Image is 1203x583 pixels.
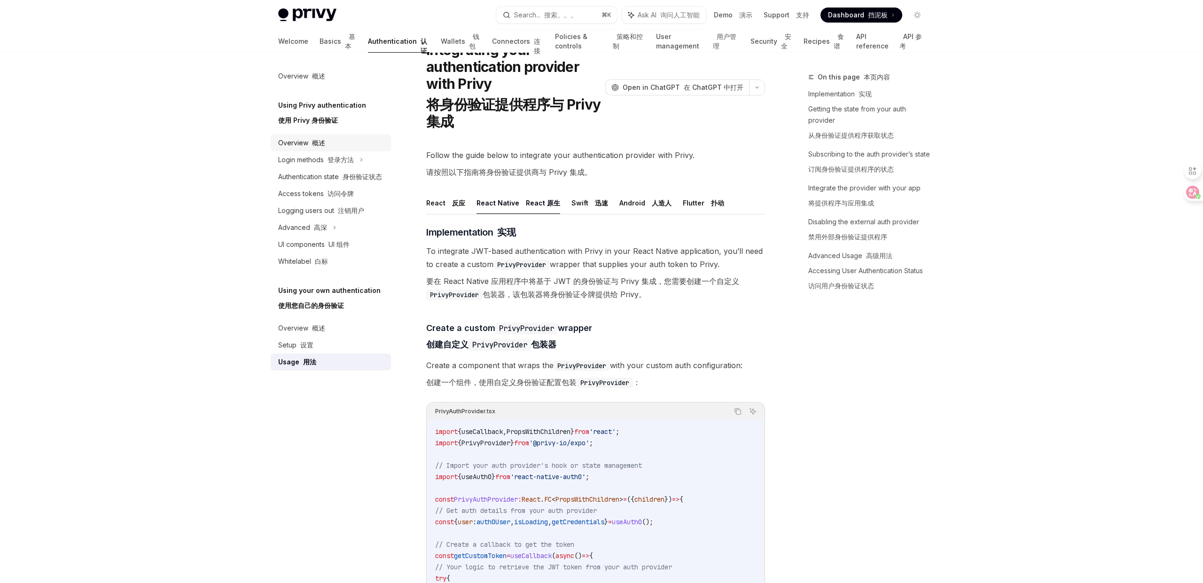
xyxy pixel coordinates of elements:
button: Search... 搜索。。。⌘K [496,7,617,24]
span: } [492,473,495,481]
span: PropsWithChildren [507,427,570,436]
span: getCredentials [552,518,604,526]
span: { [446,574,450,583]
span: { [458,439,461,447]
font: 安全 [781,32,791,50]
span: } [570,427,574,436]
font: 迅速 [595,199,608,207]
font: 本页内容 [864,73,890,81]
div: UI components [278,239,350,250]
font: 用户管理 [713,32,736,50]
button: Toggle dark mode [910,8,925,23]
div: Overview [278,323,325,334]
span: // Import your auth provider's hook or state management [435,461,642,470]
span: To integrate JWT-based authentication with Privy in your React Native application, you’ll need to... [426,244,765,305]
span: // Create a callback to get the token [435,540,574,549]
font: 访问令牌 [328,189,354,197]
font: 身份验证状态 [343,173,382,181]
font: 从身份验证提供程序获取状态 [808,131,894,139]
font: 要在 React Native 应用程序中将基于 JWT 的身份验证与 Privy 集成，您需要创建一个自定义 包装器，该包装器将身份验证令牌提供给 Privy。 [426,276,739,299]
a: Recipes 食谱 [804,30,845,53]
font: 创建自定义 包装器 [426,339,556,349]
div: Usage [278,356,316,368]
div: Overview [278,71,325,82]
span: useAuth0 [612,518,642,526]
div: Logging users out [278,205,364,216]
h5: Using Privy authentication [278,100,366,130]
span: isLoading [514,518,548,526]
a: Disabling the external auth provider禁用外部身份验证提供程序 [808,214,932,248]
span: auth0User [477,518,510,526]
a: Overview 概述 [271,68,391,85]
font: 搜索。。。 [544,11,577,19]
div: Search... [514,9,577,21]
font: 高深 [314,223,327,231]
button: React 反应 [426,192,465,214]
font: 人造人 [652,199,672,207]
button: Android 人造人 [619,192,672,214]
span: . [540,495,544,504]
font: 连接 [534,37,540,55]
span: { [458,427,461,436]
span: const [435,495,454,504]
span: { [589,551,593,560]
span: useCallback [461,427,503,436]
font: 在 ChatGPT 中打开 [684,83,743,91]
span: PropsWithChildren [555,495,619,504]
font: 实现 [859,90,872,98]
font: 访问用户身份验证状态 [808,282,874,290]
font: 钱包 [469,32,479,50]
span: < [552,495,555,504]
font: 使用 Privy 身份验证 [278,116,338,124]
span: from [495,473,510,481]
font: 概述 [312,72,325,80]
h1: Integrating your authentication provider with Privy [426,41,601,134]
span: ⌘ K [601,11,611,19]
span: Dashboard [828,10,888,20]
span: user [458,518,473,526]
a: Overview 概述 [271,320,391,337]
button: Ask AI [747,405,759,418]
a: Welcome [278,30,308,53]
a: Subscribing to the auth provider’s state订阅身份验证提供程序的状态 [808,147,932,181]
span: const [435,518,454,526]
span: > [619,495,623,504]
span: { [458,473,461,481]
button: Copy the contents from the code block [732,405,744,418]
span: 'react-native-auth0' [510,473,586,481]
span: 'react' [589,427,616,436]
span: Follow the guide below to integrate your authentication provider with Privy. [426,149,765,182]
code: PrivyProvider [495,323,558,334]
font: 挡泥板 [868,11,888,19]
span: = [623,495,627,504]
font: 食谱 [834,32,844,50]
span: { [680,495,683,504]
font: 设置 [300,341,313,349]
font: API 参考 [899,32,922,50]
a: Accessing User Authentication Status访问用户身份验证状态 [808,263,932,297]
a: User management 用户管理 [656,30,739,53]
div: Whitelabel [278,256,328,267]
font: 扑动 [711,199,724,207]
code: PrivyProvider [493,260,550,270]
button: React Native React 原生 [477,192,560,214]
div: Access tokens [278,188,354,199]
font: 将提供程序与应用集成 [808,199,874,207]
span: => [582,551,589,560]
span: useAuth0 [461,473,492,481]
code: PrivyProvider [554,361,610,371]
span: , [510,518,514,526]
a: UI components UI 组件 [271,236,391,253]
font: 将身份验证提供程序与 Privy 集成 [426,96,601,130]
font: 使用您自己的身份验证 [278,301,344,309]
a: Support 支持 [764,10,809,20]
a: Authentication 认证 [368,30,430,53]
span: = [507,551,510,560]
span: }) [664,495,672,504]
span: async [555,551,574,560]
font: 支持 [796,11,809,19]
button: Flutter 扑动 [683,192,724,214]
font: UI 组件 [328,240,350,248]
span: Implementation [426,226,516,239]
span: , [503,427,507,436]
